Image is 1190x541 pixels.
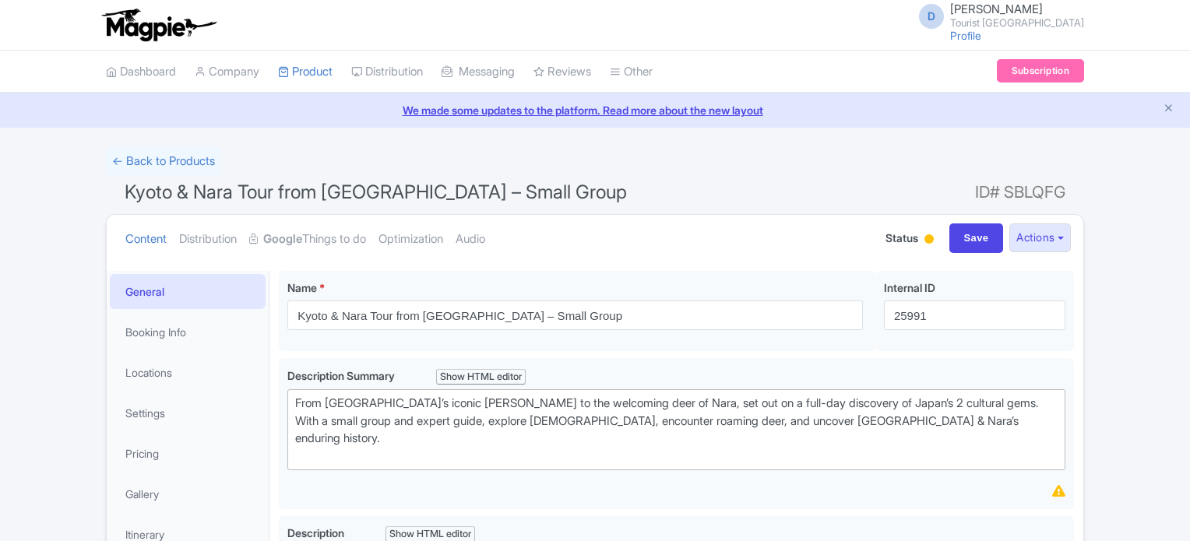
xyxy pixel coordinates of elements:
[885,230,918,246] span: Status
[106,146,221,177] a: ← Back to Products
[949,223,1004,253] input: Save
[125,215,167,264] a: Content
[910,3,1084,28] a: D [PERSON_NAME] Tourist [GEOGRAPHIC_DATA]
[950,29,981,42] a: Profile
[378,215,443,264] a: Optimization
[110,395,266,430] a: Settings
[110,314,266,350] a: Booking Info
[110,476,266,511] a: Gallery
[919,4,944,29] span: D
[975,177,1065,208] span: ID# SBLQFG
[110,274,266,309] a: General
[110,436,266,471] a: Pricing
[98,8,219,42] img: logo-ab69f6fb50320c5b225c76a69d11143b.png
[884,281,935,294] span: Internal ID
[278,51,333,93] a: Product
[249,215,366,264] a: GoogleThings to do
[287,526,347,539] span: Description
[263,230,302,248] strong: Google
[456,215,485,264] a: Audio
[950,18,1084,28] small: Tourist [GEOGRAPHIC_DATA]
[125,181,627,203] span: Kyoto & Nara Tour from [GEOGRAPHIC_DATA] – Small Group
[106,51,176,93] a: Dashboard
[287,281,317,294] span: Name
[110,355,266,390] a: Locations
[950,2,1043,16] span: [PERSON_NAME]
[442,51,515,93] a: Messaging
[921,228,937,252] div: Building
[610,51,653,93] a: Other
[997,59,1084,83] a: Subscription
[195,51,259,93] a: Company
[533,51,591,93] a: Reviews
[351,51,423,93] a: Distribution
[9,102,1181,118] a: We made some updates to the platform. Read more about the new layout
[179,215,237,264] a: Distribution
[436,369,526,385] div: Show HTML editor
[1163,100,1174,118] button: Close announcement
[287,369,397,382] span: Description Summary
[1009,223,1071,252] button: Actions
[295,395,1058,465] div: From [GEOGRAPHIC_DATA]’s iconic [PERSON_NAME] to the welcoming deer of Nara, set out on a full-da...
